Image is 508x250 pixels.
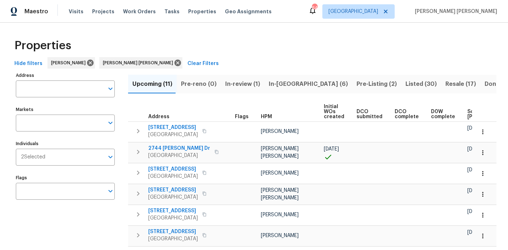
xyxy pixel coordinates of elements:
[148,124,198,131] span: [STREET_ADDRESS]
[69,8,83,15] span: Visits
[51,59,89,66] span: [PERSON_NAME]
[181,79,217,89] span: Pre-reno (0)
[24,8,48,15] span: Maestro
[47,57,95,69] div: [PERSON_NAME]
[105,186,115,196] button: Open
[431,109,455,119] span: D0W complete
[99,57,182,69] div: [PERSON_NAME] [PERSON_NAME]
[105,152,115,162] button: Open
[467,126,482,131] span: [DATE]
[21,154,45,160] span: 2 Selected
[123,8,156,15] span: Work Orders
[324,104,344,119] span: Initial WOs created
[261,188,299,200] span: [PERSON_NAME] [PERSON_NAME]
[16,142,115,146] label: Individuals
[164,9,180,14] span: Tasks
[467,209,482,214] span: [DATE]
[16,176,115,180] label: Flags
[105,84,115,94] button: Open
[261,233,299,238] span: [PERSON_NAME]
[324,147,339,152] span: [DATE]
[261,171,299,176] span: [PERSON_NAME]
[105,118,115,128] button: Open
[188,8,216,15] span: Properties
[357,79,397,89] span: Pre-Listing (2)
[261,114,272,119] span: HPM
[225,79,260,89] span: In-review (1)
[328,8,378,15] span: [GEOGRAPHIC_DATA]
[467,147,482,152] span: [DATE]
[225,8,272,15] span: Geo Assignments
[92,8,114,15] span: Projects
[412,8,497,15] span: [PERSON_NAME] [PERSON_NAME]
[148,214,198,222] span: [GEOGRAPHIC_DATA]
[445,79,476,89] span: Resale (17)
[148,194,198,201] span: [GEOGRAPHIC_DATA]
[148,173,198,180] span: [GEOGRAPHIC_DATA]
[357,109,382,119] span: DCO submitted
[395,109,419,119] span: DCO complete
[187,59,219,68] span: Clear Filters
[16,73,115,78] label: Address
[261,146,299,158] span: [PERSON_NAME] [PERSON_NAME]
[312,4,317,11] div: 64
[261,129,299,134] span: [PERSON_NAME]
[235,114,249,119] span: Flags
[148,152,210,159] span: [GEOGRAPHIC_DATA]
[467,230,482,235] span: [DATE]
[261,212,299,217] span: [PERSON_NAME]
[148,131,198,138] span: [GEOGRAPHIC_DATA]
[269,79,348,89] span: In-[GEOGRAPHIC_DATA] (6)
[467,109,508,119] span: Scheduled [PERSON_NAME]
[148,228,198,235] span: [STREET_ADDRESS]
[14,42,71,49] span: Properties
[405,79,437,89] span: Listed (30)
[148,235,198,242] span: [GEOGRAPHIC_DATA]
[185,57,222,70] button: Clear Filters
[148,145,210,152] span: 2744 [PERSON_NAME] Dr
[467,188,482,193] span: [DATE]
[148,114,169,119] span: Address
[148,207,198,214] span: [STREET_ADDRESS]
[148,166,198,173] span: [STREET_ADDRESS]
[132,79,172,89] span: Upcoming (11)
[14,59,42,68] span: Hide filters
[103,59,176,66] span: [PERSON_NAME] [PERSON_NAME]
[12,57,45,70] button: Hide filters
[16,107,115,112] label: Markets
[467,167,482,172] span: [DATE]
[148,186,198,194] span: [STREET_ADDRESS]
